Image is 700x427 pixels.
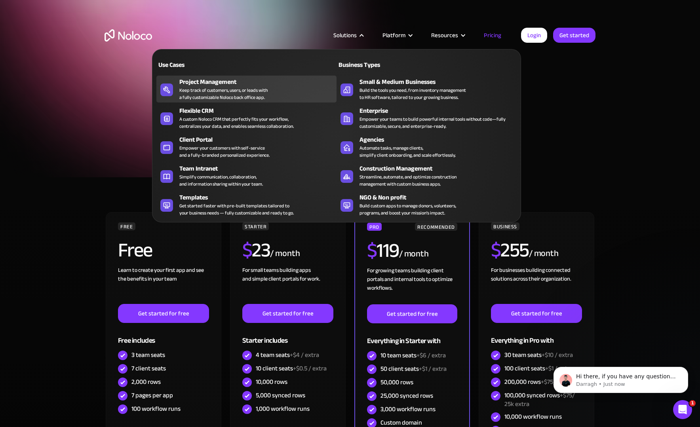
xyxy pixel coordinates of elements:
div: Client Portal [179,135,340,144]
span: 1 [689,400,696,406]
span: +$1 / extra [419,363,447,375]
div: Use Cases [156,60,243,70]
span: +$0.5 / extra [293,362,327,374]
a: EnterpriseEmpower your teams to build powerful internal tools without code—fully customizable, se... [337,104,517,131]
div: 2,000 rows [131,378,161,386]
div: 4 team seats [256,351,319,359]
div: Team Intranet [179,164,340,173]
h1: A plan for organizations of all sizes [105,67,595,91]
div: 3,000 workflow runs [380,405,436,414]
span: +$6 / extra [417,349,446,361]
div: Everything in Pro with [491,323,582,349]
span: $ [491,232,501,269]
div: For growing teams building client portals and internal tools to optimize workflows. [367,266,457,304]
div: Learn to create your first app and see the benefits in your team ‍ [118,266,209,304]
div: Solutions [333,30,357,40]
h2: 23 [242,240,270,260]
div: Everything in Starter with [367,323,457,349]
div: Resources [431,30,458,40]
div: 10,000 rows [256,378,287,386]
div: Small & Medium Businesses [360,77,520,87]
div: 3 team seats [131,351,165,359]
div: STARTER [242,222,269,230]
div: Custom domain [380,418,422,427]
div: 10 team seats [380,351,446,360]
h2: 255 [491,240,529,260]
span: +$75/ 25k extra [504,389,575,410]
a: AgenciesAutomate tasks, manage clients,simplify client onboarding, and scale effortlessly. [337,133,517,160]
div: / month [529,247,559,260]
a: Use Cases [156,55,337,74]
a: Flexible CRMA custom Noloco CRM that perfectly fits your workflow,centralizes your data, and enab... [156,104,337,131]
div: Platform [373,30,421,40]
div: BUSINESS [491,222,519,230]
div: 30 team seats [504,351,573,359]
div: Business Types [337,60,423,70]
a: Get started for free [491,304,582,323]
div: Build custom apps to manage donors, volunteers, programs, and boost your mission’s impact. [360,202,456,216]
a: Get started for free [367,304,457,323]
div: Get started faster with pre-built templates tailored to your business needs — fully customizable ... [179,202,294,216]
div: Empower your teams to build powerful internal tools without code—fully customizable, secure, and ... [360,116,513,130]
iframe: Intercom notifications message [542,350,700,406]
div: A custom Noloco CRM that perfectly fits your workflow, centralizes your data, and enables seamles... [179,116,294,130]
a: Construction ManagementStreamline, automate, and optimize constructionmanagement with custom busi... [337,162,517,189]
span: +$75/ 25k extra [541,376,582,388]
a: home [105,29,152,42]
span: $ [242,232,252,269]
a: Client PortalEmpower your customers with self-serviceand a fully-branded personalized experience. [156,133,337,160]
a: Get started for free [242,304,333,323]
div: / month [270,247,300,260]
a: TemplatesGet started faster with pre-built templates tailored toyour business needs — fully custo... [156,191,337,218]
div: Construction Management [360,164,520,173]
nav: Solutions [152,38,521,222]
div: 10,000 workflow runs [504,412,562,421]
div: Automate tasks, manage clients, simplify client onboarding, and scale effortlessly. [360,144,456,159]
div: 100 client seats [504,364,573,373]
div: 25,000 synced rows [380,391,433,400]
a: Small & Medium BusinessesBuild the tools you need, from inventory managementto HR software, tailo... [337,76,517,102]
div: For small teams building apps and simple client portals for work. ‍ [242,266,333,304]
div: Simplify communication, collaboration, and information sharing within your team. [179,173,263,188]
h2: Free [118,240,152,260]
div: For businesses building connected solutions across their organization. ‍ [491,266,582,304]
div: FREE [118,222,135,230]
div: Free includes [118,323,209,349]
span: +$4 / extra [290,349,319,361]
div: Starter includes [242,323,333,349]
a: Pricing [474,30,511,40]
div: 10 client seats [256,364,327,373]
div: 50 client seats [380,364,447,373]
a: Get started for free [118,304,209,323]
div: 100,000 synced rows [504,391,582,408]
span: $ [367,232,377,269]
div: Enterprise [360,106,520,116]
div: 50,000 rows [380,378,413,387]
div: 5,000 synced rows [256,391,305,400]
div: Solutions [323,30,373,40]
a: Project ManagementKeep track of customers, users, or leads witha fully customizable Noloco back o... [156,76,337,102]
h2: 119 [367,241,399,260]
div: Agencies [360,135,520,144]
div: 7 pages per app [131,391,173,400]
a: Business Types [337,55,517,74]
a: Team IntranetSimplify communication, collaboration,and information sharing within your team. [156,162,337,189]
div: / month [399,248,429,260]
a: Login [521,28,547,43]
div: NGO & Non profit [360,193,520,202]
div: Empower your customers with self-service and a fully-branded personalized experience. [179,144,270,159]
iframe: Intercom live chat [673,400,692,419]
div: Resources [421,30,474,40]
div: RECOMMENDED [415,223,457,231]
div: 200,000 rows [504,378,582,386]
a: NGO & Non profitBuild custom apps to manage donors, volunteers,programs, and boost your mission’s... [337,191,517,218]
div: PRO [367,223,382,231]
div: 7 client seats [131,364,166,373]
div: Keep track of customers, users, or leads with a fully customizable Noloco back office app. [179,87,268,101]
div: Project Management [179,77,340,87]
div: Build the tools you need, from inventory management to HR software, tailored to your growing busi... [360,87,466,101]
